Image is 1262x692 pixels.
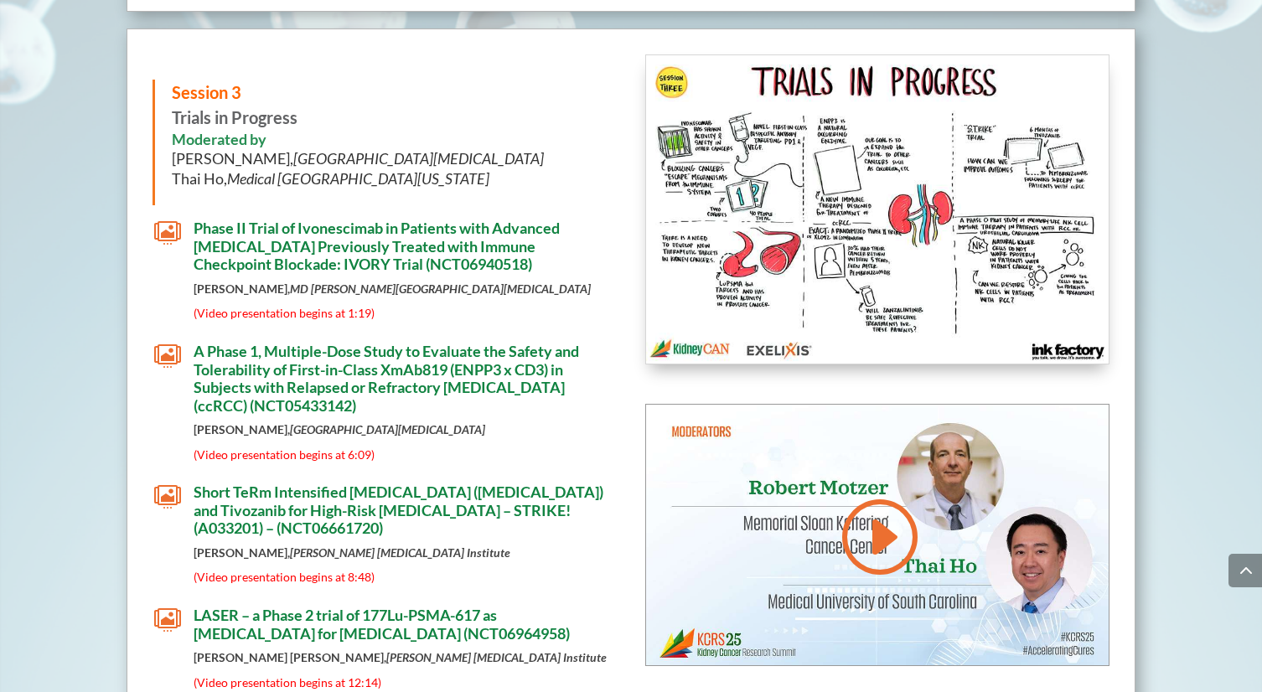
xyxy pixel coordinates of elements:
em: Medical [GEOGRAPHIC_DATA][US_STATE] [227,169,489,188]
em: MD [PERSON_NAME][GEOGRAPHIC_DATA][MEDICAL_DATA] [290,281,591,296]
span: Thai Ho, [172,169,489,188]
strong: [PERSON_NAME], [194,281,591,296]
span: [PERSON_NAME], [172,149,544,168]
span: Short TeRm Intensified [MEDICAL_DATA] ([MEDICAL_DATA]) and Tivozanib for High-Risk [MEDICAL_DATA]... [194,483,603,537]
strong: [PERSON_NAME], [194,422,485,436]
span:  [154,343,181,369]
span:  [154,219,181,246]
span: (Video presentation begins at 12:14) [194,675,381,689]
em: [PERSON_NAME] [MEDICAL_DATA] Institute [386,650,607,664]
span:  [154,607,181,633]
img: KidneyCAN_Ink Factory_Board Session 3 [646,55,1109,364]
strong: [PERSON_NAME] [PERSON_NAME], [194,650,607,664]
em: [GEOGRAPHIC_DATA][MEDICAL_DATA] [293,149,544,168]
span: (Video presentation begins at 8:48) [194,570,375,584]
span: LASER – a Phase 2 trial of 177Lu-PSMA-617 as [MEDICAL_DATA] for [MEDICAL_DATA] (NCT06964958) [194,606,570,643]
span: Phase II Trial of Ivonescimab in Patients with Advanced [MEDICAL_DATA] Previously Treated with Im... [194,219,560,273]
span: (Video presentation begins at 6:09) [194,447,375,462]
span:  [154,483,181,510]
strong: Trials in Progress [172,82,297,127]
span: Session 3 [172,82,241,102]
em: [GEOGRAPHIC_DATA][MEDICAL_DATA] [290,422,485,436]
strong: [PERSON_NAME], [194,545,510,560]
strong: Moderated by [172,130,266,148]
span: A Phase 1, Multiple-Dose Study to Evaluate the Safety and Tolerability of First-in-Class XmAb819 ... [194,342,579,415]
em: [PERSON_NAME] [MEDICAL_DATA] Institute [290,545,510,560]
span: (Video presentation begins at 1:19) [194,306,375,320]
